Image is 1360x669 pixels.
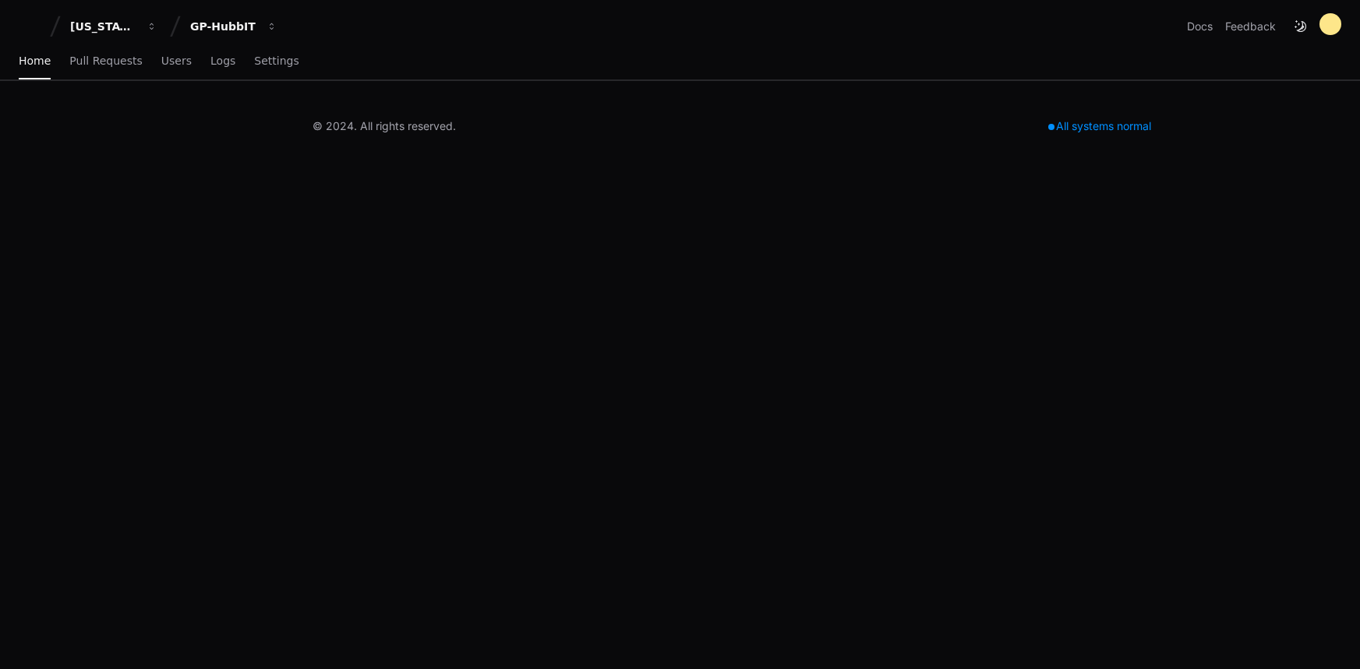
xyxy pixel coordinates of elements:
[1225,19,1276,34] button: Feedback
[254,56,298,65] span: Settings
[19,56,51,65] span: Home
[161,56,192,65] span: Users
[70,19,137,34] div: [US_STATE] Pacific
[210,56,235,65] span: Logs
[64,12,164,40] button: [US_STATE] Pacific
[1039,115,1160,137] div: All systems normal
[313,118,456,134] div: © 2024. All rights reserved.
[69,44,142,79] a: Pull Requests
[184,12,284,40] button: GP-HubbIT
[69,56,142,65] span: Pull Requests
[210,44,235,79] a: Logs
[190,19,257,34] div: GP-HubbIT
[161,44,192,79] a: Users
[19,44,51,79] a: Home
[254,44,298,79] a: Settings
[1187,19,1213,34] a: Docs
